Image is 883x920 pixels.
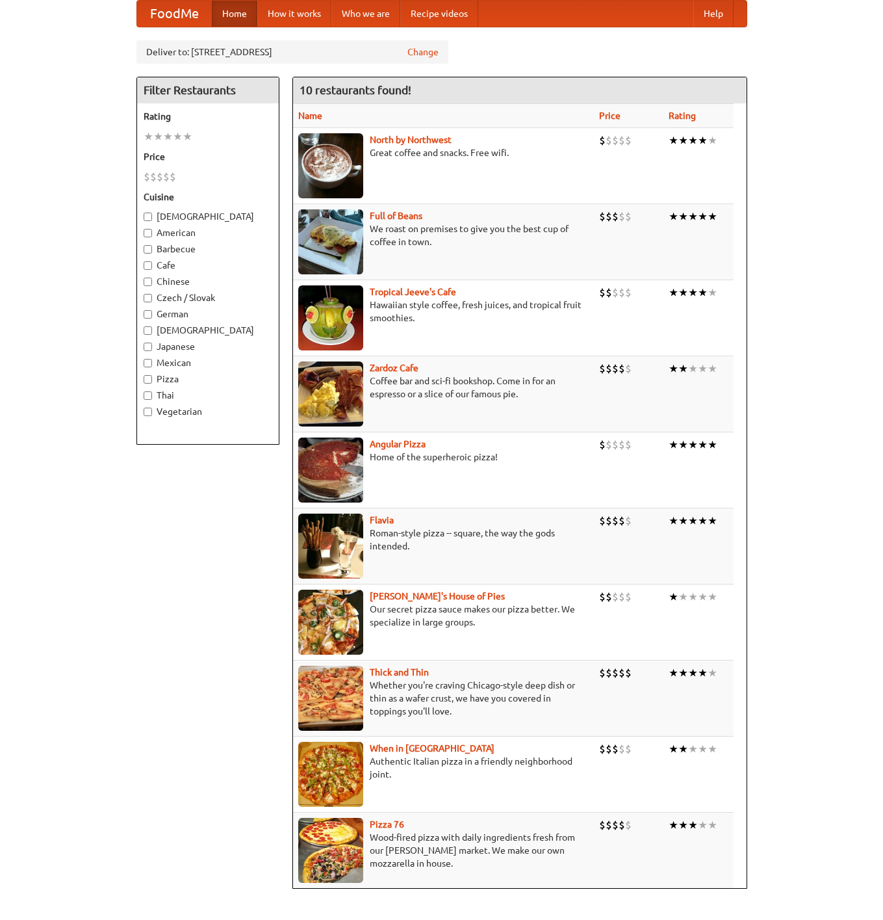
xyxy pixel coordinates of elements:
li: $ [606,133,612,148]
li: ★ [708,438,717,452]
a: North by Northwest [370,135,452,145]
a: [PERSON_NAME]'s House of Pies [370,591,505,601]
li: $ [625,590,632,604]
li: ★ [678,209,688,224]
li: $ [606,590,612,604]
li: $ [606,742,612,756]
img: zardoz.jpg [298,361,363,427]
li: ★ [153,129,163,144]
input: Thai [144,391,152,400]
li: ★ [708,590,717,604]
b: Angular Pizza [370,439,426,449]
p: We roast on premises to give you the best cup of coffee in town. [298,222,589,248]
a: Name [298,111,322,121]
p: Home of the superheroic pizza! [298,451,589,464]
li: ★ [708,666,717,680]
li: $ [619,514,625,528]
li: ★ [669,818,678,832]
li: $ [625,818,632,832]
p: Roman-style pizza -- square, the way the gods intended. [298,527,589,553]
li: ★ [698,285,708,300]
li: ★ [678,285,688,300]
li: ★ [669,133,678,148]
li: $ [599,514,606,528]
li: ★ [183,129,192,144]
img: angular.jpg [298,438,363,503]
li: $ [612,285,619,300]
li: $ [625,742,632,756]
li: $ [612,133,619,148]
li: $ [157,170,163,184]
li: ★ [708,742,717,756]
li: $ [619,590,625,604]
li: ★ [708,818,717,832]
input: Cafe [144,261,152,270]
li: $ [619,666,625,680]
li: ★ [708,514,717,528]
img: luigis.jpg [298,590,363,655]
input: Japanese [144,343,152,351]
li: $ [625,666,632,680]
li: ★ [669,742,678,756]
label: Japanese [144,340,272,353]
li: $ [612,666,619,680]
li: $ [619,209,625,224]
label: Cafe [144,259,272,272]
li: ★ [678,818,688,832]
li: ★ [688,209,698,224]
li: ★ [669,514,678,528]
li: $ [599,590,606,604]
li: ★ [698,209,708,224]
li: $ [150,170,157,184]
li: ★ [688,514,698,528]
li: ★ [678,514,688,528]
li: $ [606,514,612,528]
li: ★ [708,361,717,376]
img: beans.jpg [298,209,363,274]
b: Thick and Thin [370,667,429,677]
li: ★ [708,285,717,300]
li: ★ [688,590,698,604]
p: Whether you're craving Chicago-style deep dish or thin as a wafer crust, we have you covered in t... [298,679,589,718]
label: Czech / Slovak [144,291,272,304]
input: American [144,229,152,237]
label: German [144,308,272,321]
a: Rating [669,111,696,121]
li: ★ [669,590,678,604]
h4: Filter Restaurants [137,77,279,103]
li: ★ [698,590,708,604]
a: Full of Beans [370,211,422,221]
li: ★ [669,438,678,452]
p: Hawaiian style coffee, fresh juices, and tropical fruit smoothies. [298,298,589,324]
li: ★ [698,133,708,148]
b: When in [GEOGRAPHIC_DATA] [370,743,494,754]
a: Flavia [370,515,394,525]
li: ★ [678,590,688,604]
ng-pluralize: 10 restaurants found! [300,84,411,96]
b: Pizza 76 [370,819,404,830]
li: $ [625,361,632,376]
li: ★ [688,438,698,452]
li: $ [599,285,606,300]
li: $ [625,133,632,148]
li: $ [170,170,176,184]
li: $ [599,209,606,224]
li: $ [612,590,619,604]
li: ★ [698,514,708,528]
li: ★ [698,361,708,376]
label: [DEMOGRAPHIC_DATA] [144,324,272,337]
li: $ [612,438,619,452]
img: flavia.jpg [298,514,363,579]
li: $ [612,209,619,224]
img: north.jpg [298,133,363,198]
a: Tropical Jeeve's Cafe [370,287,456,297]
li: ★ [698,742,708,756]
li: $ [619,285,625,300]
li: ★ [669,209,678,224]
li: ★ [678,361,688,376]
li: $ [599,742,606,756]
li: $ [612,514,619,528]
